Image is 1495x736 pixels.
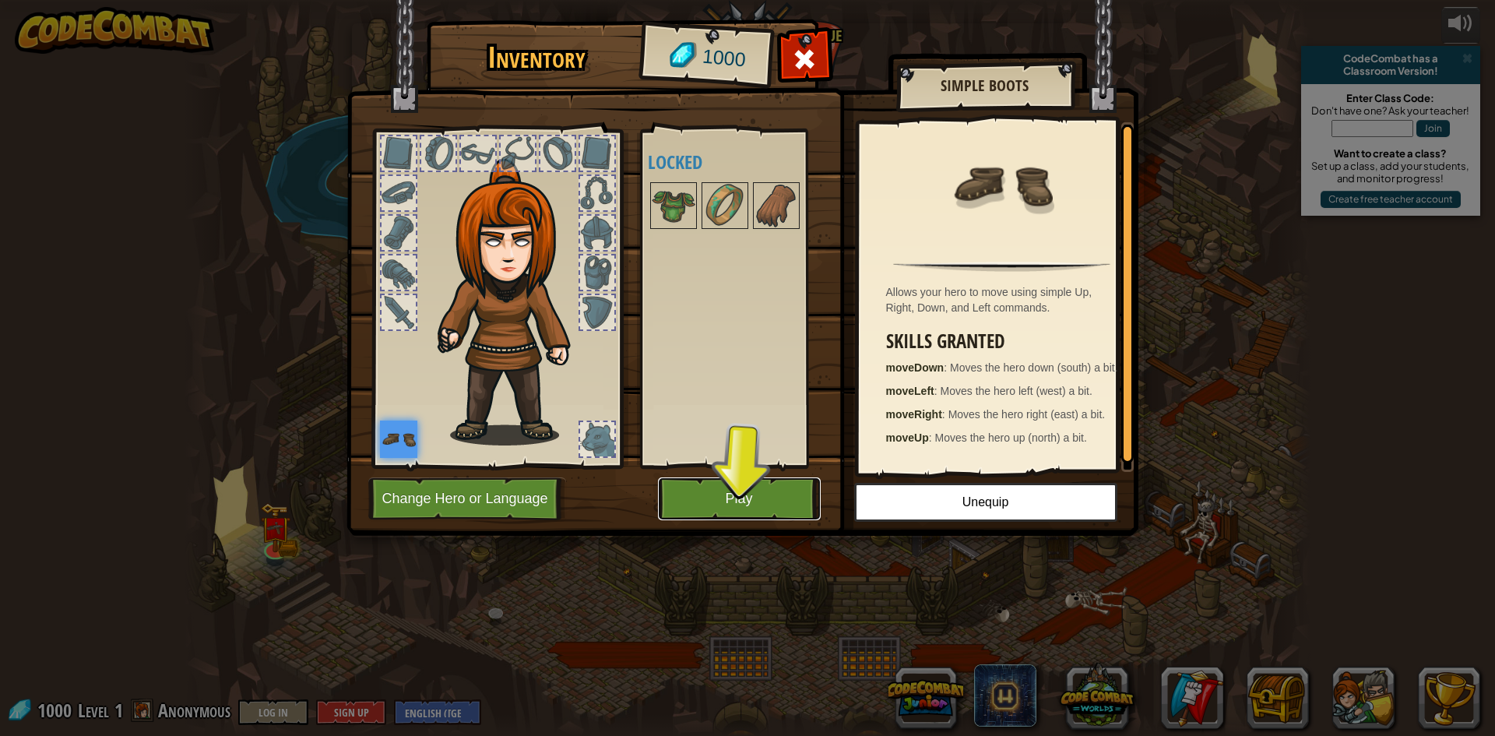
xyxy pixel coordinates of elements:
img: portrait.png [703,184,747,227]
span: : [929,431,935,444]
img: portrait.png [652,184,695,227]
span: 1000 [701,43,747,74]
span: : [934,385,941,397]
h2: Simple Boots [912,77,1058,94]
span: Moves the hero right (east) a bit. [948,408,1106,421]
h3: Skills Granted [886,331,1126,352]
strong: moveUp [886,431,929,444]
span: Moves the hero left (west) a bit. [941,385,1092,397]
img: portrait.png [380,421,417,458]
button: Unequip [854,483,1117,522]
img: portrait.png [952,134,1053,235]
span: : [944,361,950,374]
span: Moves the hero up (north) a bit. [935,431,1087,444]
span: : [942,408,948,421]
strong: moveRight [886,408,942,421]
div: Allows your hero to move using simple Up, Right, Down, and Left commands. [886,284,1126,315]
h1: Inventory [438,41,636,74]
button: Change Hero or Language [368,477,566,520]
button: Play [658,477,821,520]
h4: Locked [648,152,843,172]
img: portrait.png [755,184,798,227]
strong: moveDown [886,361,944,374]
span: Moves the hero down (south) a bit. [950,361,1118,374]
img: hr.png [893,262,1110,272]
strong: moveLeft [886,385,934,397]
img: hair_f2.png [431,159,598,445]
